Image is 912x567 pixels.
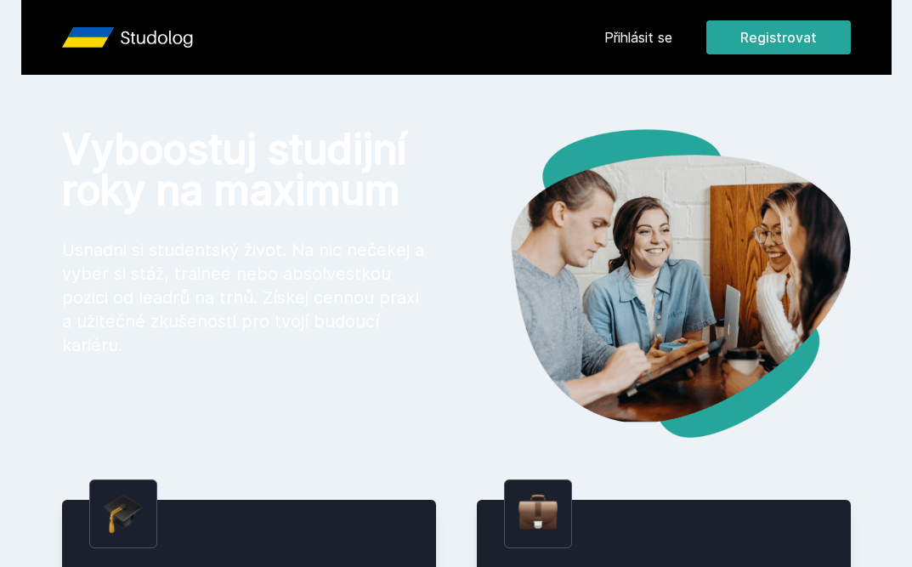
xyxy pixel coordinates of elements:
[456,129,851,438] img: hero.png
[62,129,429,211] h1: Vyboostuj studijní roky na maximum
[62,238,429,357] p: Usnadni si studentský život. Na nic nečekej a vyber si stáž, trainee nebo absolvestkou pozici od ...
[604,27,672,48] a: Přihlásit se
[104,494,143,534] img: graduation-cap.png
[706,20,851,54] button: Registrovat
[518,490,558,534] img: briefcase.png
